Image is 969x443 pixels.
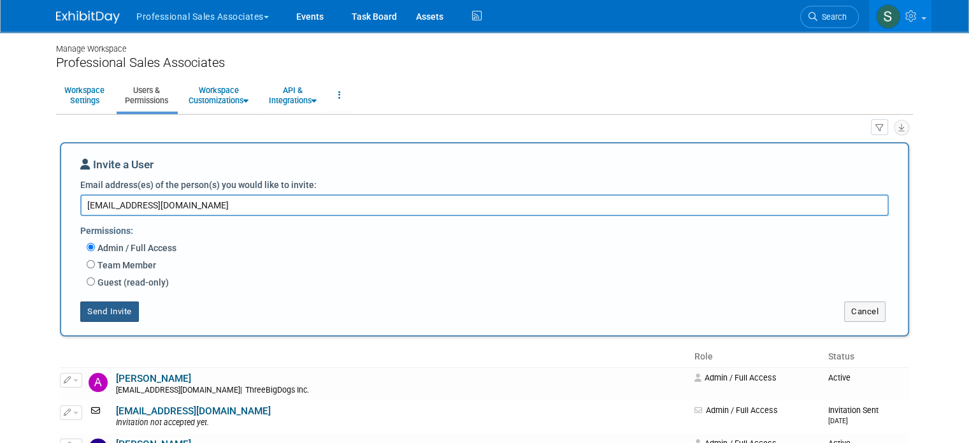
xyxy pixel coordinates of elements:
a: [EMAIL_ADDRESS][DOMAIN_NAME] [116,405,271,417]
div: Permissions: [80,219,898,240]
a: [PERSON_NAME] [116,373,191,384]
a: WorkspaceCustomizations [180,80,257,111]
th: Status [822,346,909,368]
th: Role [689,346,823,368]
img: Art Stewart [89,373,108,392]
div: Manage Workspace [56,32,913,55]
label: Guest (read-only) [95,276,169,289]
div: Professional Sales Associates [56,55,913,71]
div: [EMAIL_ADDRESS][DOMAIN_NAME] [116,386,686,396]
div: Invite a User [80,157,889,178]
img: Samantha Meyers [876,4,900,29]
button: Cancel [844,301,886,322]
span: Admin / Full Access [694,405,778,415]
a: Users &Permissions [117,80,176,111]
span: Invitation Sent [828,405,878,425]
span: Active [828,373,850,382]
img: ExhibitDay [56,11,120,24]
span: ThreeBigDogs Inc. [242,386,313,395]
a: WorkspaceSettings [56,80,113,111]
button: Send Invite [80,301,139,322]
small: [DATE] [828,417,847,425]
label: Email address(es) of the person(s) you would like to invite: [80,178,317,191]
div: Invitation not accepted yet. [116,418,686,428]
a: API &Integrations [261,80,325,111]
span: | [240,386,242,395]
a: Search [800,6,859,28]
label: Team Member [95,259,156,272]
span: Search [817,12,847,22]
span: Admin / Full Access [694,373,777,382]
label: Admin / Full Access [95,242,176,254]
